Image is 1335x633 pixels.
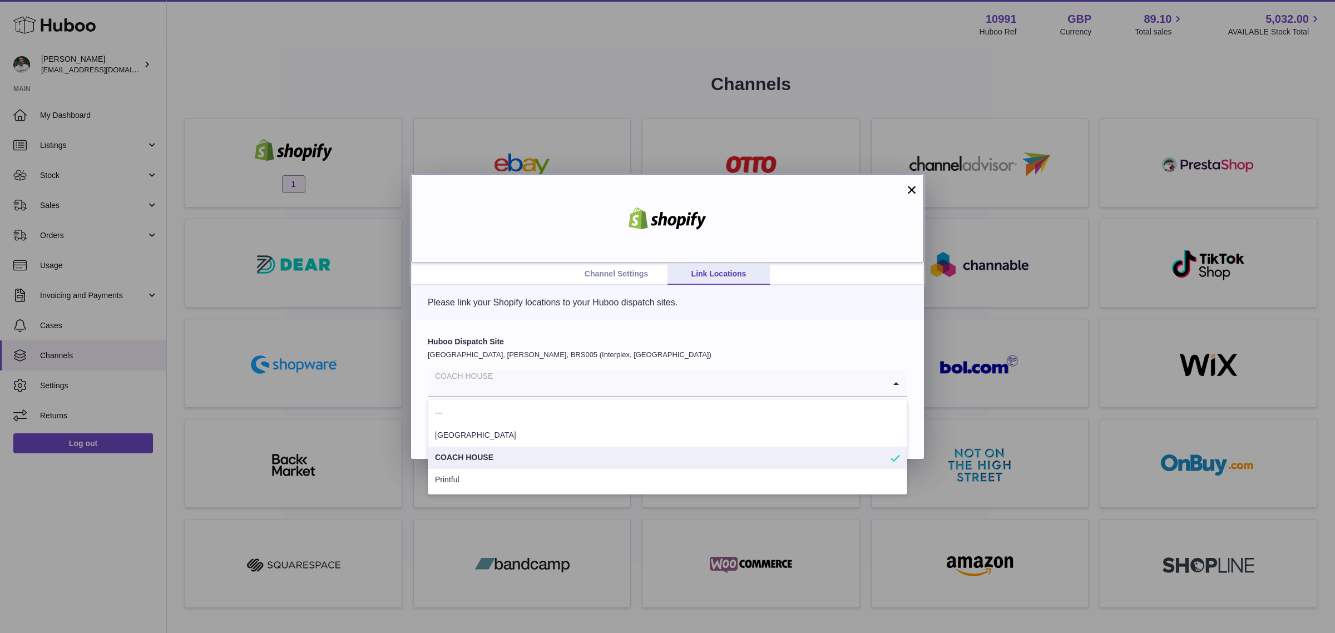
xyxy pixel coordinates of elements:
li: Printful [428,469,907,491]
p: Please link your Shopify locations to your Huboo dispatch sites. [428,296,907,309]
a: Link Locations [667,264,770,285]
a: Channel Settings [565,264,667,285]
label: Huboo Dispatch Site [428,337,907,347]
li: --- [428,402,907,424]
input: Search for option [428,370,885,396]
button: × [905,183,918,196]
div: Search for option [428,370,907,397]
p: [GEOGRAPHIC_DATA], [PERSON_NAME], BRS005 (Interplex, [GEOGRAPHIC_DATA]) [428,350,907,360]
li: [GEOGRAPHIC_DATA] [428,424,907,447]
img: shopify [620,207,715,230]
li: COACH HOUSE [428,447,907,469]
